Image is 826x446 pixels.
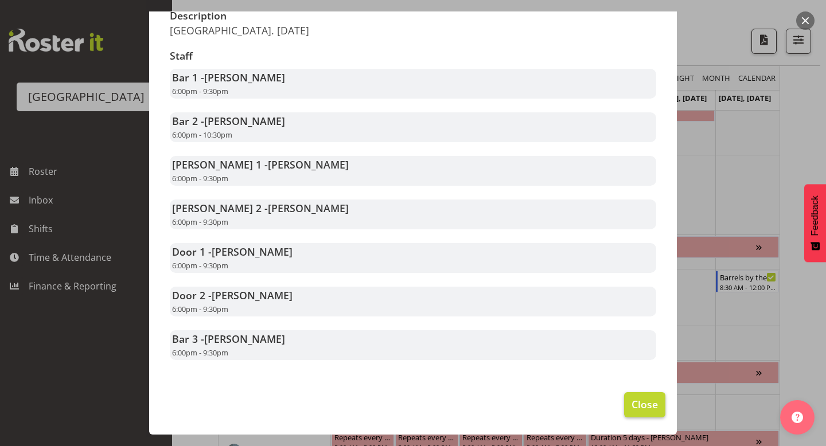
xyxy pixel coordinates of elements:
[172,130,232,140] span: 6:00pm - 10:30pm
[172,288,293,302] strong: Door 2 -
[804,184,826,262] button: Feedback - Show survey
[204,114,285,128] span: [PERSON_NAME]
[172,201,349,215] strong: [PERSON_NAME] 2 -
[170,24,406,37] p: [GEOGRAPHIC_DATA]. [DATE]
[268,158,349,171] span: [PERSON_NAME]
[172,245,293,259] strong: Door 1 -
[172,260,228,271] span: 6:00pm - 9:30pm
[170,50,656,62] h3: Staff
[624,392,665,417] button: Close
[172,217,228,227] span: 6:00pm - 9:30pm
[172,347,228,358] span: 6:00pm - 9:30pm
[204,332,285,346] span: [PERSON_NAME]
[212,288,293,302] span: [PERSON_NAME]
[172,114,285,128] strong: Bar 2 -
[170,10,406,22] h3: Description
[172,71,285,84] strong: Bar 1 -
[172,158,349,171] strong: [PERSON_NAME] 1 -
[172,304,228,314] span: 6:00pm - 9:30pm
[172,332,285,346] strong: Bar 3 -
[792,412,803,423] img: help-xxl-2.png
[810,195,820,236] span: Feedback
[172,86,228,96] span: 6:00pm - 9:30pm
[204,71,285,84] span: [PERSON_NAME]
[172,173,228,183] span: 6:00pm - 9:30pm
[632,397,658,412] span: Close
[212,245,293,259] span: [PERSON_NAME]
[268,201,349,215] span: [PERSON_NAME]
